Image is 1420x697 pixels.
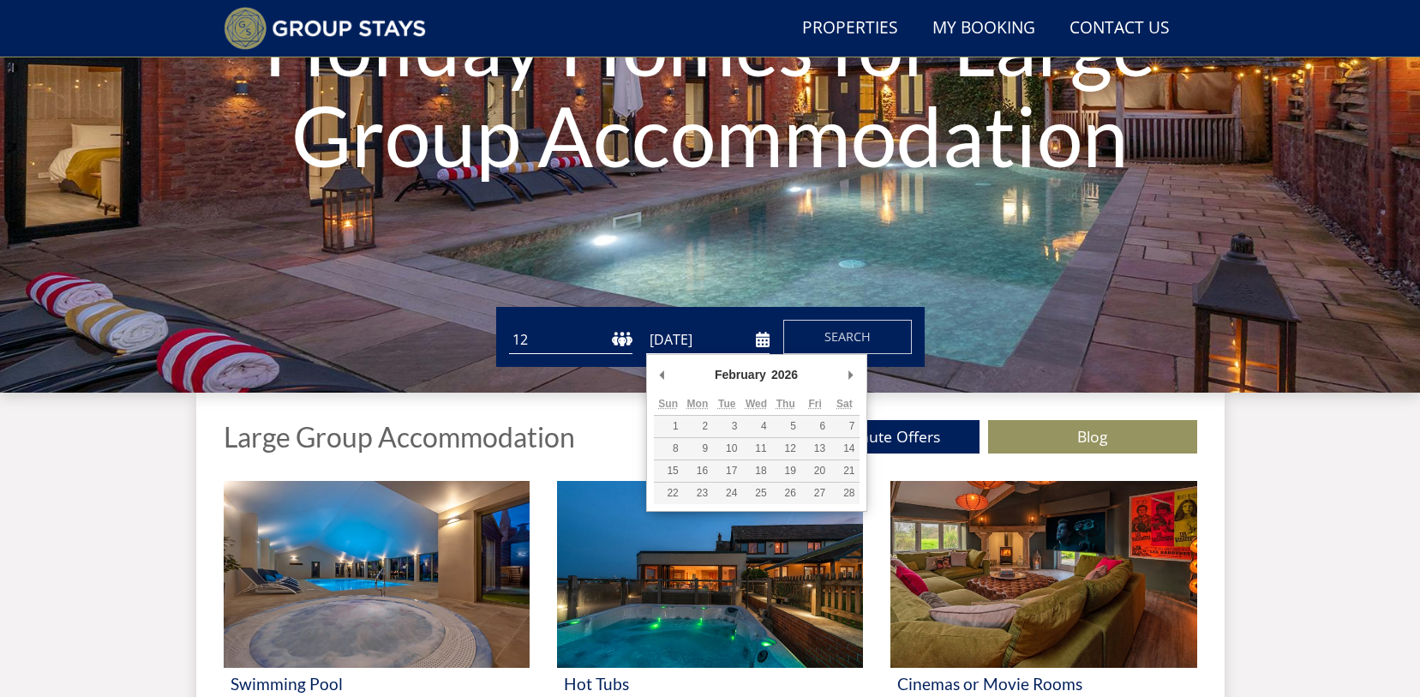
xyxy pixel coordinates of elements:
[654,416,683,437] button: 1
[926,9,1042,48] a: My Booking
[557,481,863,668] img: 'Hot Tubs' - Large Group Accommodation Holiday Ideas
[824,328,871,345] span: Search
[783,320,912,354] button: Search
[800,416,830,437] button: 6
[890,481,1196,668] img: 'Cinemas or Movie Rooms' - Large Group Accommodation Holiday Ideas
[683,416,712,437] button: 2
[712,460,741,482] button: 17
[741,416,770,437] button: 4
[1063,9,1177,48] a: Contact Us
[224,422,575,452] h1: Large Group Accommodation
[795,9,905,48] a: Properties
[897,675,1189,693] h3: Cinemas or Movie Rooms
[771,438,800,460] button: 12
[654,460,683,482] button: 15
[718,398,735,410] abbr: Tuesday
[771,416,800,437] button: 5
[712,416,741,437] button: 3
[800,460,830,482] button: 20
[741,483,770,504] button: 25
[687,398,709,410] abbr: Monday
[830,460,859,482] button: 21
[683,438,712,460] button: 9
[224,7,427,50] img: Group Stays
[771,460,800,482] button: 19
[800,483,830,504] button: 27
[683,460,712,482] button: 16
[712,362,769,388] div: February
[830,416,859,437] button: 7
[658,398,678,410] abbr: Sunday
[646,326,770,354] input: Arrival Date
[771,483,800,504] button: 26
[683,483,712,504] button: 23
[654,438,683,460] button: 8
[654,483,683,504] button: 22
[741,460,770,482] button: 18
[830,483,859,504] button: 28
[988,420,1197,454] a: Blog
[836,398,853,410] abbr: Saturday
[231,675,523,693] h3: Swimming Pool
[808,398,821,410] abbr: Friday
[712,483,741,504] button: 24
[712,438,741,460] button: 10
[741,438,770,460] button: 11
[654,362,671,388] button: Previous Month
[746,398,767,410] abbr: Wednesday
[564,675,856,693] h3: Hot Tubs
[842,362,860,388] button: Next Month
[830,438,859,460] button: 14
[769,362,800,388] div: 2026
[770,420,980,454] a: Last Minute Offers
[776,398,795,410] abbr: Thursday
[800,438,830,460] button: 13
[224,481,530,668] img: 'Swimming Pool' - Large Group Accommodation Holiday Ideas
